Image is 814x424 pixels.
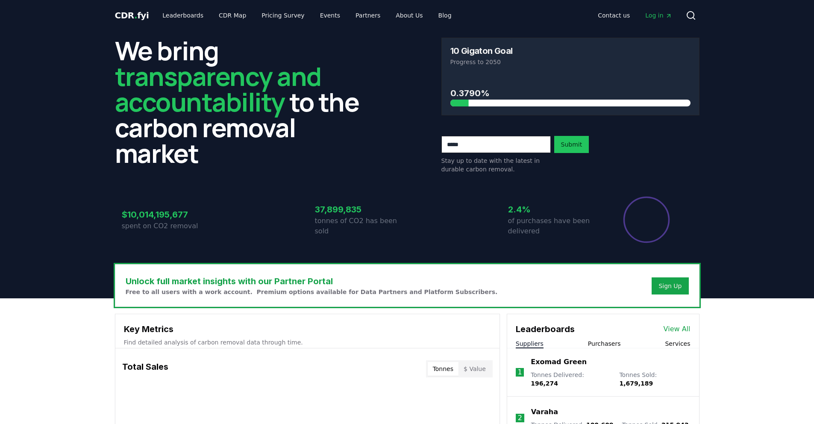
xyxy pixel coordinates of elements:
[122,360,168,377] h3: Total Sales
[134,10,137,21] span: .
[115,59,321,119] span: transparency and accountability
[349,8,387,23] a: Partners
[124,323,491,336] h3: Key Metrics
[591,8,637,23] a: Contact us
[531,371,611,388] p: Tonnes Delivered :
[516,323,575,336] h3: Leaderboards
[665,339,690,348] button: Services
[450,58,691,66] p: Progress to 2050
[115,10,149,21] span: CDR fyi
[255,8,311,23] a: Pricing Survey
[619,371,690,388] p: Tonnes Sold :
[458,362,491,376] button: $ Value
[531,357,587,367] a: Exomad Green
[531,407,558,417] a: Varaha
[652,277,688,294] button: Sign Up
[124,338,491,347] p: Find detailed analysis of carbon removal data through time.
[517,367,522,377] p: 1
[115,38,373,166] h2: We bring to the carbon removal market
[619,380,653,387] span: 1,679,189
[428,362,458,376] button: Tonnes
[508,203,600,216] h3: 2.4%
[623,196,670,244] div: Percentage of sales delivered
[315,203,407,216] h3: 37,899,835
[212,8,253,23] a: CDR Map
[432,8,458,23] a: Blog
[122,221,214,231] p: spent on CO2 removal
[156,8,210,23] a: Leaderboards
[389,8,429,23] a: About Us
[441,156,551,174] p: Stay up to date with the latest in durable carbon removal.
[645,11,672,20] span: Log in
[156,8,458,23] nav: Main
[664,324,691,334] a: View All
[115,9,149,21] a: CDR.fyi
[531,380,558,387] span: 196,274
[508,216,600,236] p: of purchases have been delivered
[450,47,513,55] h3: 10 Gigaton Goal
[126,288,498,296] p: Free to all users with a work account. Premium options available for Data Partners and Platform S...
[591,8,679,23] nav: Main
[126,275,498,288] h3: Unlock full market insights with our Partner Portal
[638,8,679,23] a: Log in
[588,339,621,348] button: Purchasers
[122,208,214,221] h3: $10,014,195,677
[554,136,589,153] button: Submit
[450,87,691,100] h3: 0.3790%
[518,413,522,423] p: 2
[315,216,407,236] p: tonnes of CO2 has been sold
[313,8,347,23] a: Events
[516,339,544,348] button: Suppliers
[658,282,682,290] a: Sign Up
